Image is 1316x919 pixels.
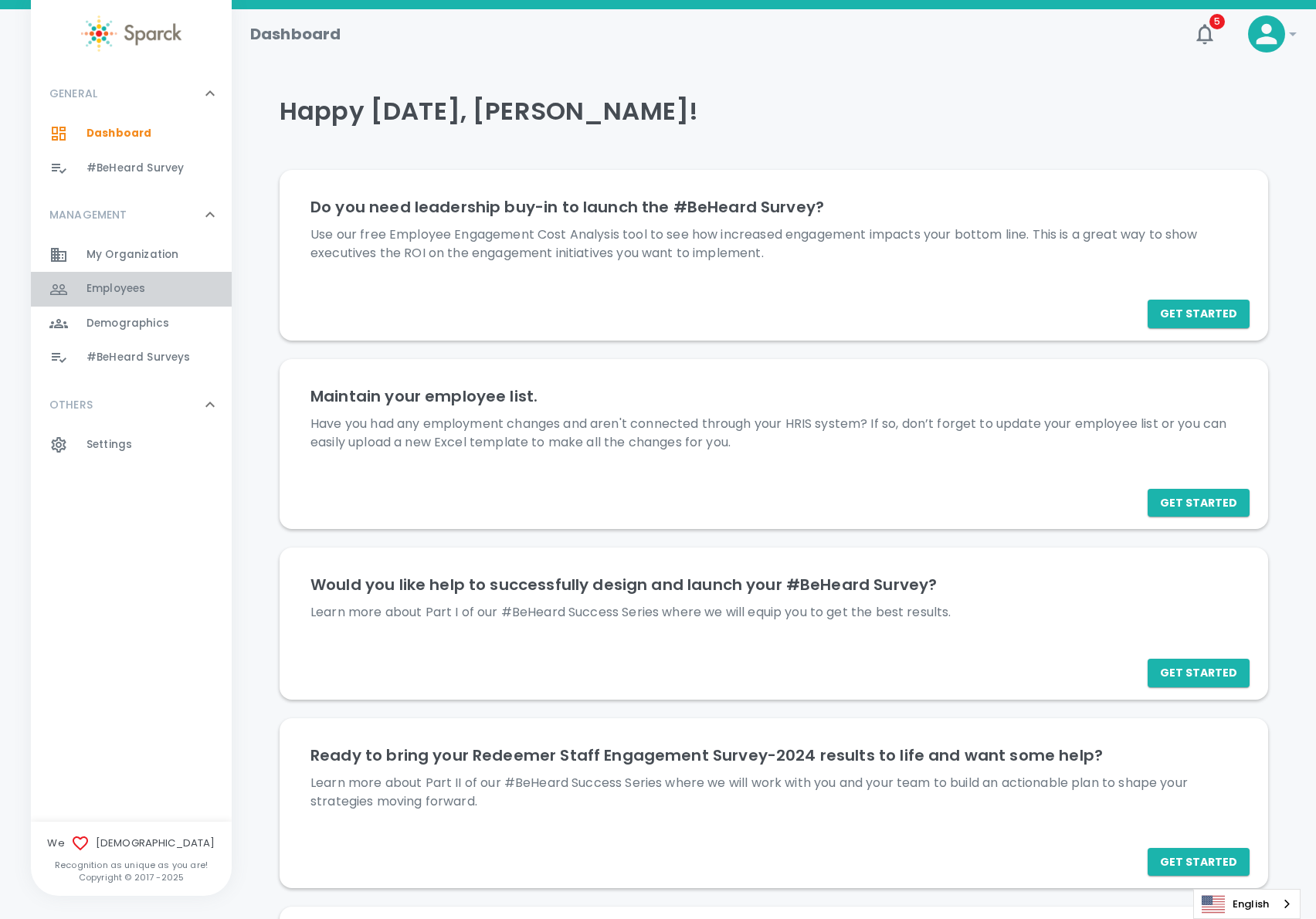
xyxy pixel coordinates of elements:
h6: Would you like help to successfully design and launch your #BeHeard Survey? [310,572,1237,597]
h6: Ready to bring your Redeemer Staff Engagement Survey-2024 results to life and want some help? [310,743,1237,768]
a: Demographics [31,307,232,341]
a: English [1194,890,1300,918]
button: Get Started [1148,659,1250,687]
div: OTHERS [31,428,232,468]
a: Settings [31,428,232,462]
a: #BeHeard Survey [31,151,232,185]
a: Dashboard [31,117,232,151]
div: GENERAL [31,70,232,117]
img: Sparck logo [81,15,181,52]
button: Get Started [1148,489,1250,517]
span: Settings [86,437,132,453]
p: MANAGEMENT [49,207,127,222]
h1: Dashboard [250,22,341,46]
p: Learn more about Part I of our #BeHeard Success Series where we will equip you to get the best re... [310,603,1237,622]
p: Use our free Employee Engagement Cost Analysis tool to see how increased engagement impacts your ... [310,226,1237,263]
span: Employees [86,281,145,297]
div: OTHERS [31,382,232,428]
button: 5 [1186,15,1223,53]
div: MANAGEMENT [31,238,232,382]
a: Employees [31,272,232,306]
p: GENERAL [49,86,97,101]
h4: Happy [DATE], [PERSON_NAME]! [280,96,1268,127]
span: We [DEMOGRAPHIC_DATA] [31,834,232,853]
div: GENERAL [31,117,232,192]
p: Have you had any employment changes and aren't connected through your HRIS system? If so, don’t f... [310,415,1237,452]
a: #BeHeard Surveys [31,341,232,375]
a: My Organization [31,238,232,272]
span: 5 [1209,14,1225,29]
h6: Do you need leadership buy-in to launch the #BeHeard Survey? [310,195,1237,219]
button: Get Started [1148,848,1250,877]
span: Demographics [86,316,169,331]
aside: Language selected: English [1193,889,1301,919]
span: #BeHeard Survey [86,161,184,176]
span: #BeHeard Surveys [86,350,190,365]
p: Recognition as unique as you are! [31,859,232,871]
a: Sparck logo [31,15,232,52]
h6: Maintain your employee list. [310,384,1237,409]
span: Dashboard [86,126,151,141]
p: OTHERS [49,397,93,412]
div: MANAGEMENT [31,192,232,238]
div: Language [1193,889,1301,919]
button: Get Started [1148,300,1250,328]
p: Learn more about Part II of our #BeHeard Success Series where we will work with you and your team... [310,774,1237,811]
p: Copyright © 2017 - 2025 [31,871,232,883]
span: My Organization [86,247,178,263]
